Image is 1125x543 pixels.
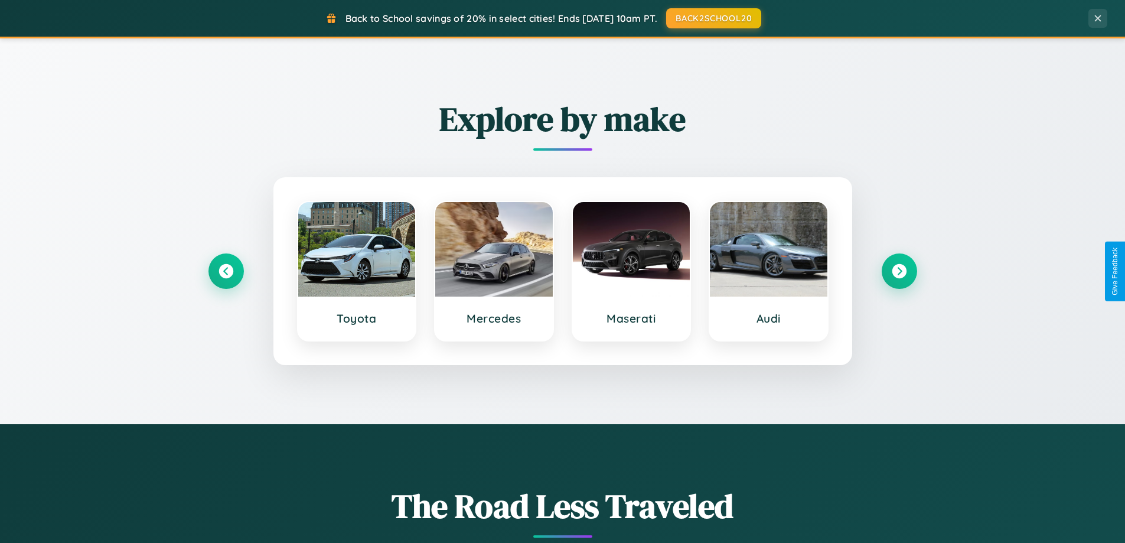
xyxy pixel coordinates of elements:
h3: Mercedes [447,311,541,326]
div: Give Feedback [1111,248,1119,295]
span: Back to School savings of 20% in select cities! Ends [DATE] 10am PT. [345,12,657,24]
button: BACK2SCHOOL20 [666,8,761,28]
h1: The Road Less Traveled [208,483,917,529]
h3: Maserati [585,311,679,326]
h3: Toyota [310,311,404,326]
h2: Explore by make [208,96,917,142]
h3: Audi [722,311,816,326]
